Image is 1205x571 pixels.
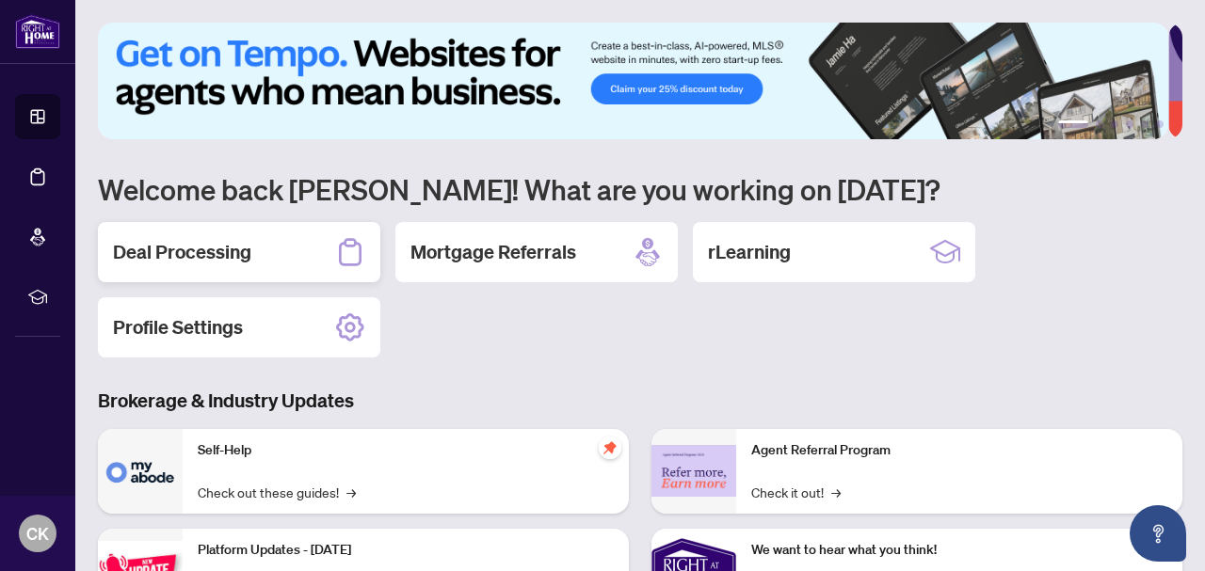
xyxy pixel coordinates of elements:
p: Self-Help [198,440,614,461]
button: Open asap [1130,505,1186,562]
a: Check it out!→ [751,482,841,502]
h2: Profile Settings [113,314,243,341]
button: 1 [1058,120,1088,128]
h1: Welcome back [PERSON_NAME]! What are you working on [DATE]? [98,171,1182,207]
span: CK [26,520,49,547]
a: Check out these guides!→ [198,482,356,502]
button: 6 [1156,120,1164,128]
img: Agent Referral Program [651,445,736,497]
p: Platform Updates - [DATE] [198,540,614,561]
h2: rLearning [708,239,791,265]
button: 2 [1096,120,1103,128]
button: 4 [1126,120,1133,128]
span: → [346,482,356,502]
p: Agent Referral Program [751,440,1167,461]
h2: Deal Processing [113,239,251,265]
h2: Mortgage Referrals [410,239,576,265]
p: We want to hear what you think! [751,540,1167,561]
span: → [831,482,841,502]
img: Self-Help [98,429,183,514]
h3: Brokerage & Industry Updates [98,388,1182,414]
button: 5 [1141,120,1149,128]
button: 3 [1111,120,1118,128]
img: Slide 0 [98,23,1168,139]
img: logo [15,14,60,49]
span: pushpin [599,436,621,459]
